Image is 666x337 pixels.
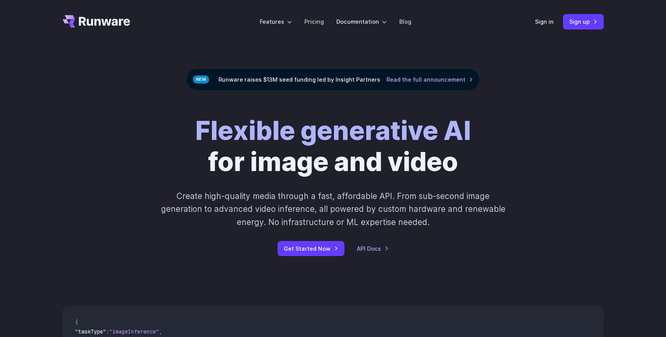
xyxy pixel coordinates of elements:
strong: Flexible generative AI [195,115,471,146]
span: "taskType" [75,328,106,335]
label: Documentation [336,17,387,26]
span: : [106,328,109,335]
div: Runware raises $13M seed funding led by Insight Partners [186,68,480,91]
a: Sign in [535,17,554,26]
a: Sign up [563,14,604,29]
a: Blog [399,17,411,26]
h1: for image and video [195,115,471,177]
a: API Docs [357,244,389,253]
span: , [159,328,162,335]
a: Pricing [304,17,324,26]
a: Read the full announcement [386,75,473,84]
span: { [75,319,78,326]
label: Features [260,17,292,26]
p: Create high-quality media through a fast, affordable API. From sub-second image generation to adv... [160,190,506,229]
a: Go to / [63,15,130,28]
a: Get Started Now [278,241,344,256]
span: "imageInference" [109,328,159,335]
